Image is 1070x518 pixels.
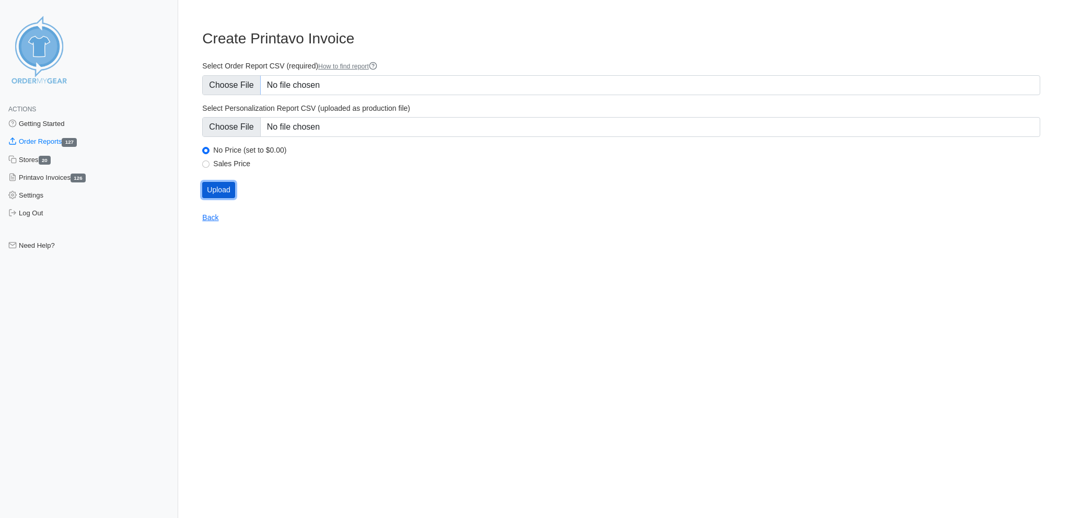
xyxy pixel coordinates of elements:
[202,182,235,198] input: Upload
[39,156,51,165] span: 20
[8,106,36,113] span: Actions
[62,138,77,147] span: 127
[213,159,1040,168] label: Sales Price
[202,103,1040,113] label: Select Personalization Report CSV (uploaded as production file)
[202,213,218,222] a: Back
[318,63,377,70] a: How to find report
[71,174,86,182] span: 126
[213,145,1040,155] label: No Price (set to $0.00)
[202,30,1040,48] h3: Create Printavo Invoice
[202,61,1040,71] label: Select Order Report CSV (required)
